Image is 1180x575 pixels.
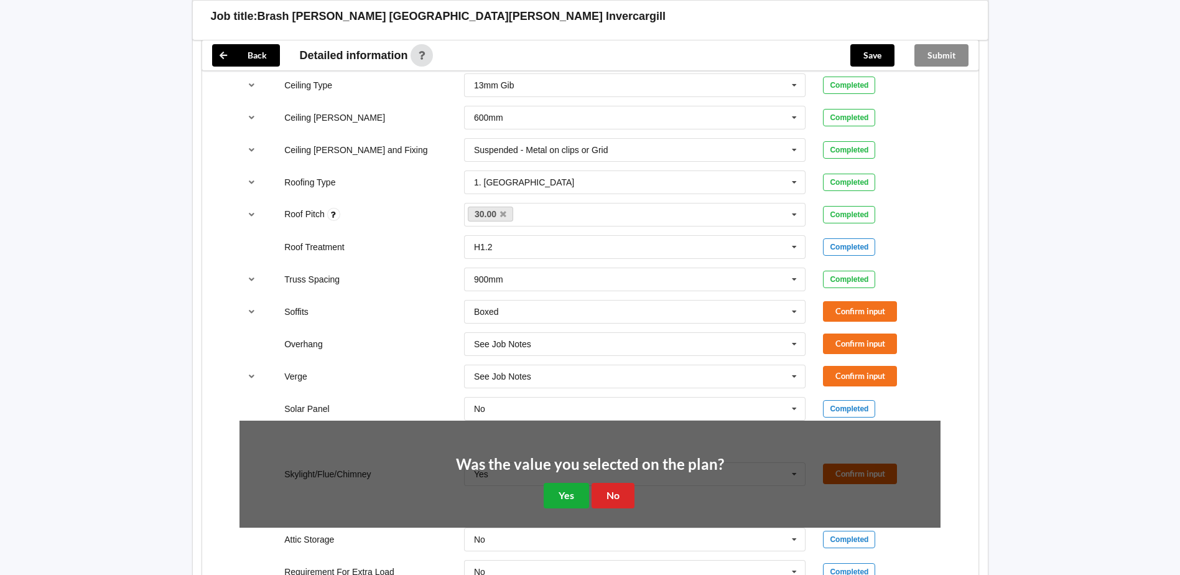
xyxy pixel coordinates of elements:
div: 600mm [474,113,503,122]
div: Completed [823,531,875,548]
button: reference-toggle [239,301,264,323]
label: Verge [284,372,307,381]
h3: Brash [PERSON_NAME] [GEOGRAPHIC_DATA][PERSON_NAME] Invercargill [258,9,666,24]
label: Ceiling [PERSON_NAME] [284,113,385,123]
div: Completed [823,238,875,256]
span: Detailed information [300,50,408,61]
label: Solar Panel [284,404,329,414]
div: H1.2 [474,243,493,251]
label: Attic Storage [284,535,334,545]
div: No [474,404,485,413]
label: Overhang [284,339,322,349]
label: Roof Pitch [284,209,327,219]
div: 900mm [474,275,503,284]
div: See Job Notes [474,372,531,381]
div: 1. [GEOGRAPHIC_DATA] [474,178,574,187]
button: reference-toggle [239,171,264,194]
button: Confirm input [823,366,897,386]
button: Back [212,44,280,67]
button: No [592,483,634,508]
label: Ceiling [PERSON_NAME] and Fixing [284,145,427,155]
div: Boxed [474,307,499,316]
div: See Job Notes [474,340,531,348]
button: reference-toggle [239,74,264,96]
div: Suspended - Metal on clips or Grid [474,146,608,154]
div: Completed [823,141,875,159]
div: Completed [823,271,875,288]
button: Save [850,44,894,67]
div: No [474,535,485,544]
button: Confirm input [823,334,897,354]
label: Roofing Type [284,177,335,187]
div: 13mm Gib [474,81,514,90]
button: reference-toggle [239,139,264,161]
div: Completed [823,400,875,418]
h3: Job title: [211,9,258,24]
button: reference-toggle [239,365,264,388]
div: Completed [823,109,875,126]
button: Yes [544,483,589,508]
label: Roof Treatment [284,242,345,252]
h2: Was the value you selected on the plan? [456,455,724,474]
button: Confirm input [823,301,897,322]
a: 30.00 [468,207,514,222]
button: reference-toggle [239,203,264,226]
button: reference-toggle [239,268,264,291]
div: Completed [823,206,875,223]
label: Ceiling Type [284,80,332,90]
div: Completed [823,174,875,191]
div: Completed [823,77,875,94]
label: Soffits [284,307,309,317]
button: reference-toggle [239,106,264,129]
label: Truss Spacing [284,274,340,284]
